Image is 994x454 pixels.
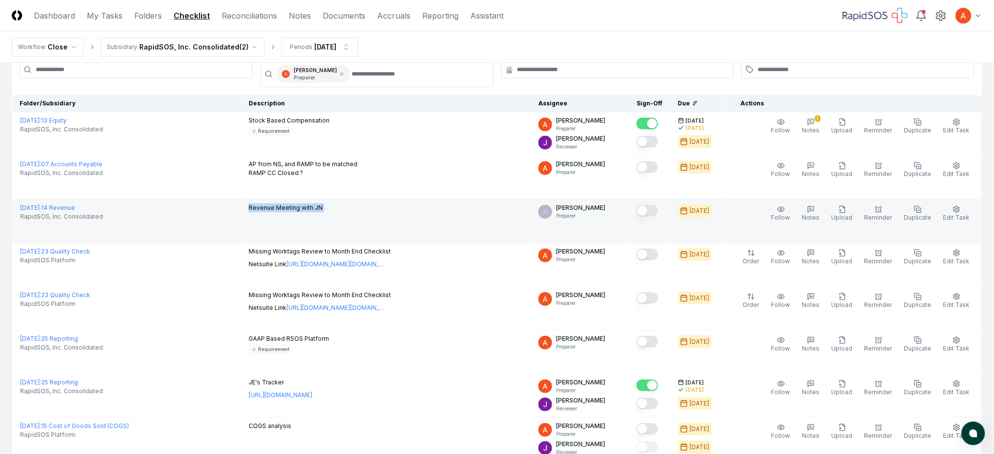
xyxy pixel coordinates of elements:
[741,291,762,311] button: Order
[830,203,855,224] button: Upload
[830,422,855,442] button: Upload
[637,398,658,409] button: Mark complete
[20,335,78,342] a: [DATE]:25 Reporting
[942,334,972,355] button: Edit Task
[538,249,552,262] img: ACg8ocK3mdmu6YYpaRl40uhUUGu9oxSxFSb1vbjsnEih2JuwAH1PGA=s96-c
[904,257,932,265] span: Duplicate
[942,203,972,224] button: Edit Task
[556,430,605,438] p: Preparer
[943,126,970,134] span: Edit Task
[20,212,103,221] span: RapidSOS, Inc. Consolidated
[943,388,970,396] span: Edit Task
[902,160,934,180] button: Duplicate
[12,95,241,112] th: Folder/Subsidiary
[18,43,46,51] div: Workflow
[942,378,972,399] button: Edit Task
[942,247,972,268] button: Edit Task
[769,247,792,268] button: Follow
[249,203,323,212] p: Revenue Meeting with JN
[865,301,892,308] span: Reminder
[249,422,291,430] p: COGS analysis
[863,422,894,442] button: Reminder
[690,399,710,408] div: [DATE]
[800,422,822,442] button: Notes
[556,378,605,387] p: [PERSON_NAME]
[865,432,892,439] span: Reminder
[690,443,710,452] div: [DATE]
[832,388,853,396] span: Upload
[802,170,820,177] span: Notes
[20,256,76,265] span: RapidSOS Platform
[556,116,605,125] p: [PERSON_NAME]
[34,10,75,22] a: Dashboard
[942,422,972,442] button: Edit Task
[637,292,658,304] button: Mark complete
[678,99,717,108] div: Due
[863,247,894,268] button: Reminder
[690,137,710,146] div: [DATE]
[769,203,792,224] button: Follow
[637,249,658,260] button: Mark complete
[538,136,552,150] img: ACg8ocKTC56tjQR6-o9bi8poVV4j_qMfO6M0RniyL9InnBgkmYdNig=s96-c
[830,247,855,268] button: Upload
[637,423,658,435] button: Mark complete
[20,160,41,168] span: [DATE] :
[769,160,792,180] button: Follow
[904,345,932,352] span: Duplicate
[556,256,605,263] p: Preparer
[686,386,704,394] div: [DATE]
[800,160,822,180] button: Notes
[802,301,820,308] span: Notes
[290,43,312,51] div: Periods
[830,334,855,355] button: Upload
[12,37,358,57] nav: breadcrumb
[802,432,820,439] span: Notes
[865,170,892,177] span: Reminder
[538,336,552,350] img: ACg8ocK3mdmu6YYpaRl40uhUUGu9oxSxFSb1vbjsnEih2JuwAH1PGA=s96-c
[637,379,658,391] button: Mark complete
[690,250,710,259] div: [DATE]
[802,345,820,352] span: Notes
[538,423,552,437] img: ACg8ocK3mdmu6YYpaRl40uhUUGu9oxSxFSb1vbjsnEih2JuwAH1PGA=s96-c
[556,169,605,176] p: Preparer
[771,214,790,221] span: Follow
[249,303,391,312] p: Netsuite Link
[20,300,76,308] span: RapidSOS Platform
[832,257,853,265] span: Upload
[771,345,790,352] span: Follow
[556,134,605,143] p: [PERSON_NAME]
[686,117,704,125] span: [DATE]
[769,378,792,399] button: Follow
[769,334,792,355] button: Follow
[902,291,934,311] button: Duplicate
[802,126,820,134] span: Notes
[422,10,459,22] a: Reporting
[865,345,892,352] span: Reminder
[771,432,790,439] span: Follow
[942,116,972,137] button: Edit Task
[20,248,90,255] a: [DATE]:23 Quality Check
[743,257,760,265] span: Order
[249,160,357,177] p: AP from NS, and RAMP to be matched RAMP CC Closed ?
[20,204,75,211] a: [DATE]:14 Revenue
[538,161,552,175] img: ACg8ocK3mdmu6YYpaRl40uhUUGu9oxSxFSb1vbjsnEih2JuwAH1PGA=s96-c
[800,203,822,224] button: Notes
[771,170,790,177] span: Follow
[556,160,605,169] p: [PERSON_NAME]
[956,8,971,24] img: ACg8ocK3mdmu6YYpaRl40uhUUGu9oxSxFSb1vbjsnEih2JuwAH1PGA=s96-c
[832,345,853,352] span: Upload
[556,334,605,343] p: [PERSON_NAME]
[690,163,710,172] div: [DATE]
[637,336,658,348] button: Mark complete
[733,99,974,108] div: Actions
[281,37,358,57] button: Periods[DATE]
[107,43,137,51] div: Subsidiary
[289,10,311,22] a: Notes
[802,214,820,221] span: Notes
[800,291,822,311] button: Notes
[314,42,336,52] div: [DATE]
[249,334,329,343] p: GAAP Based RSOS Platform
[20,387,103,396] span: RapidSOS, Inc. Consolidated
[830,160,855,180] button: Upload
[830,378,855,399] button: Upload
